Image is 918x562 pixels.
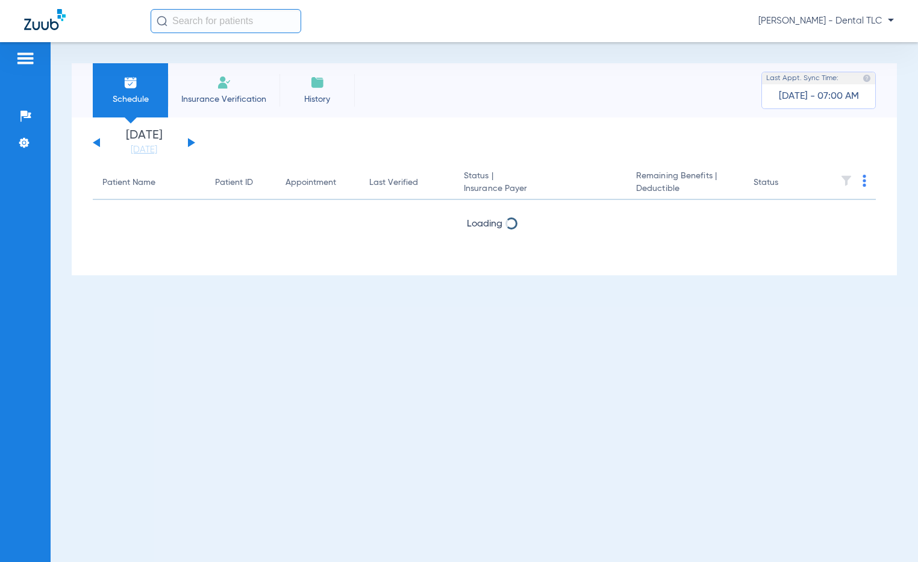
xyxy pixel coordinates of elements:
th: Remaining Benefits | [626,166,744,200]
span: Insurance Verification [177,93,270,105]
span: [DATE] - 07:00 AM [779,90,859,102]
span: History [289,93,346,105]
img: last sync help info [863,74,871,83]
th: Status | [454,166,626,200]
img: hamburger-icon [16,51,35,66]
div: Last Verified [369,176,445,189]
th: Status [744,166,825,200]
div: Appointment [286,176,336,189]
img: Manual Insurance Verification [217,75,231,90]
a: [DATE] [108,144,180,156]
div: Patient Name [102,176,196,189]
span: Last Appt. Sync Time: [766,72,838,84]
input: Search for patients [151,9,301,33]
div: Last Verified [369,176,418,189]
span: Loading [467,219,502,229]
img: Search Icon [157,16,167,27]
div: Patient ID [215,176,253,189]
span: Insurance Payer [464,183,617,195]
span: [PERSON_NAME] - Dental TLC [758,15,894,27]
span: Deductible [636,183,734,195]
img: group-dot-blue.svg [863,175,866,187]
div: Patient ID [215,176,266,189]
div: Patient Name [102,176,155,189]
img: Schedule [123,75,138,90]
li: [DATE] [108,130,180,156]
div: Appointment [286,176,350,189]
img: filter.svg [840,175,852,187]
img: History [310,75,325,90]
span: Schedule [102,93,159,105]
span: Loading [467,251,502,261]
img: Zuub Logo [24,9,66,30]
